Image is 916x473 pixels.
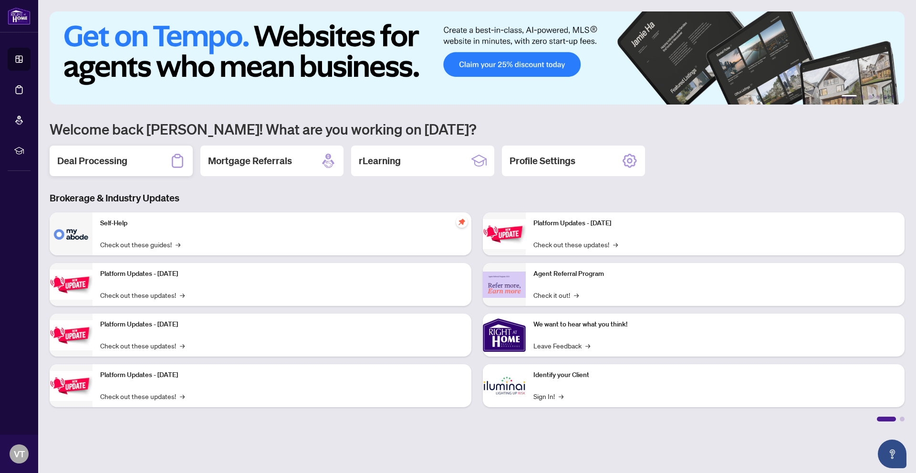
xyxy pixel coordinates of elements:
a: Sign In!→ [533,391,563,401]
h3: Brokerage & Industry Updates [50,191,905,205]
h2: rLearning [359,154,401,168]
span: → [180,290,185,300]
span: → [585,340,590,351]
p: Agent Referral Program [533,269,897,279]
span: → [574,290,579,300]
h2: Mortgage Referrals [208,154,292,168]
h2: Profile Settings [510,154,575,168]
a: Check out these guides!→ [100,239,180,250]
img: Agent Referral Program [483,272,526,298]
img: Platform Updates - June 23, 2025 [483,219,526,249]
p: Platform Updates - [DATE] [533,218,897,229]
img: Slide 0 [50,11,905,105]
a: Check out these updates!→ [100,391,185,401]
a: Check out these updates!→ [100,340,185,351]
a: Leave Feedback→ [533,340,590,351]
img: Self-Help [50,212,93,255]
img: logo [8,7,31,25]
button: Open asap [878,440,906,468]
span: → [180,340,185,351]
p: Platform Updates - [DATE] [100,269,464,279]
button: 4 [876,95,880,99]
span: → [180,391,185,401]
img: Platform Updates - July 8, 2025 [50,371,93,401]
button: 5 [884,95,887,99]
p: We want to hear what you think! [533,319,897,330]
a: Check it out!→ [533,290,579,300]
p: Platform Updates - [DATE] [100,370,464,380]
h2: Deal Processing [57,154,127,168]
a: Check out these updates!→ [100,290,185,300]
img: Platform Updates - September 16, 2025 [50,270,93,300]
span: → [559,391,563,401]
span: → [613,239,618,250]
span: pushpin [456,216,468,228]
p: Platform Updates - [DATE] [100,319,464,330]
p: Identify your Client [533,370,897,380]
button: 1 [842,95,857,99]
span: → [176,239,180,250]
button: 3 [868,95,872,99]
span: VT [14,447,25,461]
button: 6 [891,95,895,99]
h1: Welcome back [PERSON_NAME]! What are you working on [DATE]? [50,120,905,138]
img: Identify your Client [483,364,526,407]
img: Platform Updates - July 21, 2025 [50,320,93,350]
a: Check out these updates!→ [533,239,618,250]
p: Self-Help [100,218,464,229]
img: We want to hear what you think! [483,314,526,357]
button: 2 [861,95,864,99]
